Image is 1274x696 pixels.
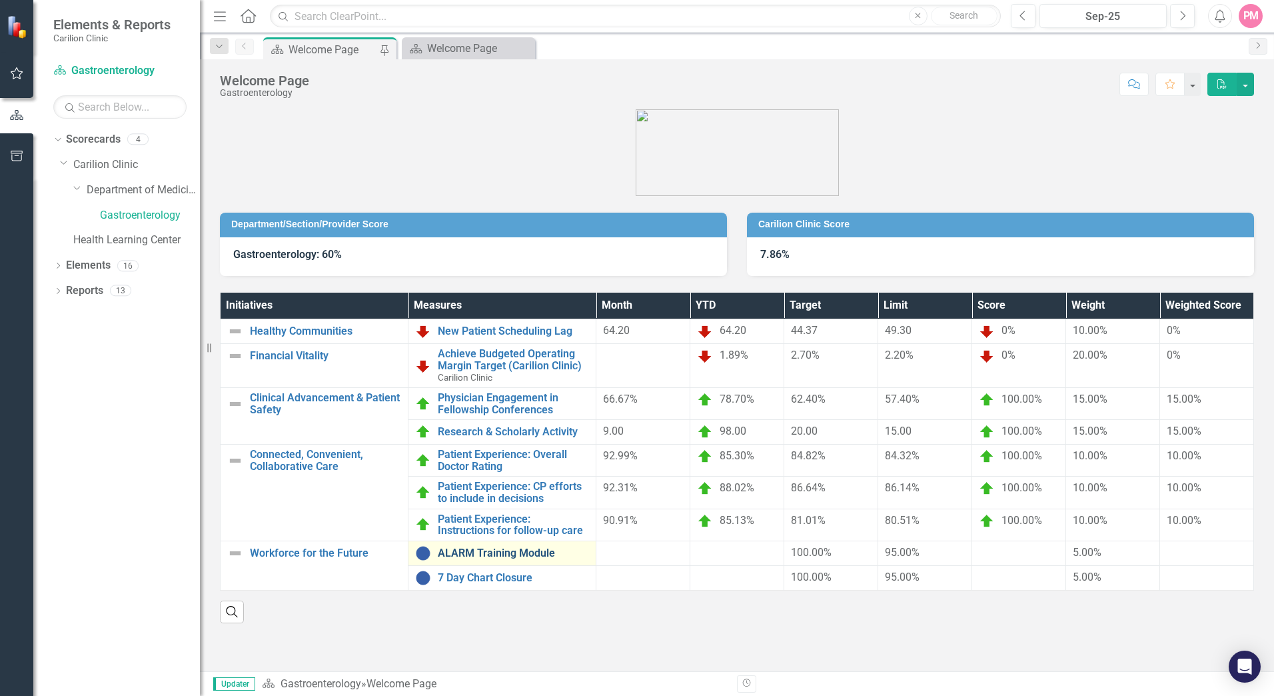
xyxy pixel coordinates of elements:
div: Welcome Page [220,73,309,88]
a: Scorecards [66,132,121,147]
span: 62.40% [791,393,826,405]
span: 20.00 [791,425,818,437]
img: Not Defined [227,545,243,561]
img: On Target [697,513,713,529]
h3: Department/Section/Provider Score [231,219,720,229]
span: 10.00% [1073,514,1107,527]
strong: 7.86% [760,248,790,261]
span: 0% [1167,324,1181,337]
a: Patient Experience: Instructions for follow-up care [438,513,589,537]
a: Physician Engagement in Fellowship Conferences [438,392,589,415]
span: Updater [213,677,255,691]
a: Clinical Advancement & Patient Safety [250,392,401,415]
a: Connected, Convenient, Collaborative Care [250,449,401,472]
span: 44.37 [791,324,818,337]
span: 10.00% [1167,481,1201,494]
button: Sep-25 [1039,4,1167,28]
a: Health Learning Center [73,233,200,248]
img: On Target [979,513,995,529]
button: Search [931,7,997,25]
span: 2.20% [885,349,914,361]
a: Elements [66,258,111,273]
td: Double-Click to Edit Right Click for Context Menu [408,477,596,509]
small: Carilion Clinic [53,33,171,43]
span: 15.00% [1167,425,1201,437]
a: Financial Vitality [250,350,401,362]
span: 78.70% [720,393,754,405]
span: 95.00% [885,571,920,583]
img: No Information [415,545,431,561]
img: On Target [415,453,431,469]
div: 16 [117,260,139,271]
span: 0% [1001,324,1015,337]
button: PM [1239,4,1263,28]
td: Double-Click to Edit Right Click for Context Menu [221,541,408,590]
span: 86.14% [885,481,920,494]
span: 20.00% [1073,349,1107,361]
a: Workforce for the Future [250,547,401,559]
div: Welcome Page [427,40,532,57]
img: On Target [697,392,713,408]
span: 10.00% [1073,481,1107,494]
img: Not Defined [227,453,243,469]
span: 80.51% [885,514,920,527]
img: On Target [415,396,431,412]
span: 100.00% [1001,425,1042,437]
div: Open Intercom Messenger [1229,651,1261,683]
div: Gastroenterology [220,88,309,98]
span: 10.00% [1167,514,1201,527]
span: 15.00% [1073,393,1107,405]
img: Below Plan [697,323,713,339]
img: Below Plan [697,348,713,364]
span: 100.00% [1001,482,1042,495]
span: 88.02% [720,482,754,495]
span: 98.00 [720,425,746,437]
span: 10.00% [1073,449,1107,462]
span: 86.64% [791,481,826,494]
span: 85.13% [720,514,754,527]
span: 5.00% [1073,571,1101,583]
span: 95.00% [885,546,920,559]
td: Double-Click to Edit Right Click for Context Menu [221,388,408,445]
td: Double-Click to Edit Right Click for Context Menu [408,565,596,590]
div: » [262,677,727,692]
span: 0% [1001,349,1015,361]
img: Below Plan [415,323,431,339]
div: 13 [110,285,131,297]
img: On Target [415,485,431,501]
a: Patient Experience: Overall Doctor Rating [438,449,589,472]
div: Sep-25 [1044,9,1162,25]
span: 1.89% [720,349,748,361]
a: Patient Experience: CP efforts to include in decisions [438,481,589,504]
a: Carilion Clinic [73,157,200,173]
span: 15.00 [885,425,912,437]
div: 4 [127,134,149,145]
img: carilion%20clinic%20logo%202.0.png [636,109,839,196]
a: Research & Scholarly Activity [438,426,589,438]
img: ClearPoint Strategy [7,15,30,39]
span: Elements & Reports [53,17,171,33]
span: 100.00% [1001,449,1042,462]
img: Not Defined [227,396,243,412]
td: Double-Click to Edit Right Click for Context Menu [221,319,408,344]
img: Not Defined [227,348,243,364]
a: New Patient Scheduling Lag [438,325,589,337]
span: 85.30% [720,449,754,462]
img: On Target [979,392,995,408]
a: ALARM Training Module [438,547,589,559]
span: 100.00% [1001,514,1042,527]
img: No Information [415,570,431,586]
img: On Target [979,424,995,440]
td: Double-Click to Edit Right Click for Context Menu [221,344,408,388]
strong: Gastroenterology: 60% [233,248,342,261]
span: 9.00 [603,425,624,437]
span: 90.91% [603,514,638,527]
span: 57.40% [885,393,920,405]
span: 100.00% [791,571,832,583]
span: 2.70% [791,349,820,361]
span: 100.00% [1001,393,1042,405]
img: On Target [697,424,713,440]
span: Search [950,10,978,21]
td: Double-Click to Edit Right Click for Context Menu [408,388,596,420]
